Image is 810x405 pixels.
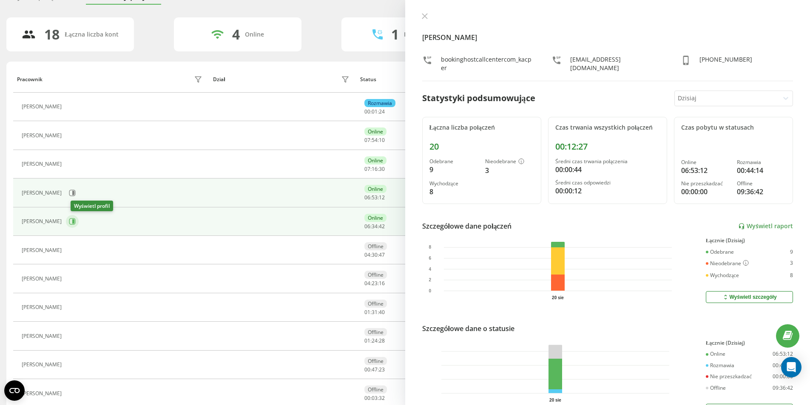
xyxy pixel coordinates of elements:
span: 06 [364,194,370,201]
div: 09:36:42 [773,385,793,391]
span: 16 [372,165,378,173]
span: 07 [364,136,370,144]
div: 18 [44,26,60,42]
div: Odebrane [429,159,478,164]
span: 23 [372,280,378,287]
div: 4 [232,26,240,42]
div: Online [364,127,387,136]
div: Wyświetl szczegóły [722,294,776,300]
div: Rozmawiają [404,31,438,38]
div: [PERSON_NAME] [22,247,64,253]
div: Łączna liczba kont [65,31,118,38]
div: 00:00:00 [681,187,730,197]
div: Statystyki podsumowujące [422,92,535,105]
span: 53 [372,194,378,201]
span: 23 [379,366,385,373]
span: 34 [372,223,378,230]
span: 30 [372,251,378,258]
div: : : [364,109,385,115]
text: 0 [429,289,431,293]
span: 24 [372,337,378,344]
div: 00:00:00 [773,374,793,380]
div: 20 [429,142,534,152]
div: [PERSON_NAME] [22,133,64,139]
text: 20 sie [552,295,564,300]
div: Rozmawia [364,99,395,107]
div: Offline [364,300,387,308]
text: 6 [429,256,431,261]
div: Pracownik [17,76,43,82]
div: : : [364,338,385,344]
div: Offline [364,271,387,279]
div: bookinghostcallcentercom_kacper [441,55,534,72]
div: 3 [485,165,534,176]
div: [PERSON_NAME] [22,104,64,110]
div: Nieodebrane [706,260,749,267]
h4: [PERSON_NAME] [422,32,793,42]
div: Online [364,185,387,193]
div: Offline [364,328,387,336]
text: 2 [429,278,431,282]
div: Łączna liczba połączeń [429,124,534,131]
div: Online [706,351,725,357]
text: 20 sie [549,398,561,402]
div: Online [364,156,387,164]
button: Wyświetl szczegóły [706,291,793,303]
div: Łącznie (Dzisiaj) [706,238,793,244]
text: 4 [429,267,431,272]
div: Nie przeszkadzać [706,374,752,380]
span: 04 [364,251,370,258]
span: 28 [379,337,385,344]
div: [PERSON_NAME] [22,218,64,224]
span: 16 [379,280,385,287]
div: Średni czas trwania połączenia [555,159,660,164]
span: 30 [379,165,385,173]
span: 01 [372,108,378,115]
div: Online [245,31,264,38]
div: 00:00:44 [555,164,660,175]
div: Offline [364,357,387,365]
div: 06:53:12 [773,351,793,357]
div: 9 [429,164,478,175]
div: 00:12:27 [555,142,660,152]
div: Offline [364,242,387,250]
div: Offline [737,181,786,187]
div: 09:36:42 [737,187,786,197]
div: [PERSON_NAME] [22,333,64,339]
text: 8 [429,245,431,250]
div: 3 [790,260,793,267]
span: 03 [372,394,378,402]
button: Open CMP widget [4,380,25,401]
span: 24 [379,108,385,115]
span: 32 [379,394,385,402]
span: 47 [379,251,385,258]
div: Nie przeszkadzać [681,181,730,187]
div: : : [364,137,385,143]
span: 06 [364,223,370,230]
span: 40 [379,309,385,316]
div: [PERSON_NAME] [22,304,64,310]
div: Średni czas odpowiedzi [555,180,660,186]
span: 07 [364,165,370,173]
div: Online [364,214,387,222]
span: 54 [372,136,378,144]
div: Czas trwania wszystkich połączeń [555,124,660,131]
div: Łącznie (Dzisiaj) [706,340,793,346]
div: 9 [790,249,793,255]
div: : : [364,395,385,401]
div: Odebrane [706,249,734,255]
div: Wychodzące [429,181,478,187]
span: 31 [372,309,378,316]
div: Offline [364,385,387,394]
span: 01 [364,309,370,316]
div: Dział [213,76,225,82]
div: Nieodebrane [485,159,534,165]
div: Wychodzące [706,272,739,278]
div: Status [360,76,376,82]
div: [EMAIL_ADDRESS][DOMAIN_NAME] [570,55,664,72]
a: Wyświetl raport [738,223,793,230]
span: 00 [364,366,370,373]
div: Offline [706,385,726,391]
span: 42 [379,223,385,230]
div: : : [364,280,385,286]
